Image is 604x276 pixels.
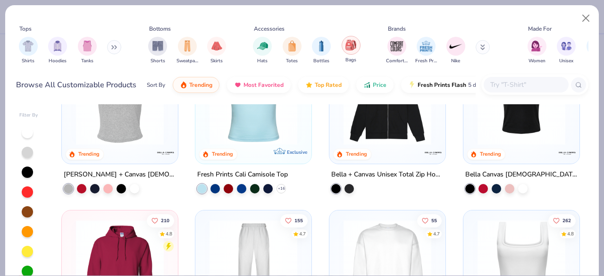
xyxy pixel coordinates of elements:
button: filter button [342,37,361,65]
div: Tops [19,25,32,33]
div: filter for Comfort Colors [386,37,408,65]
img: a25d9891-da96-49f3-a35e-76288174bf3a [205,57,302,145]
span: + 16 [278,185,285,191]
div: [PERSON_NAME] + Canvas [DEMOGRAPHIC_DATA]' Micro Ribbed Baby Tee [64,168,176,180]
div: Made For [528,25,552,33]
div: 4.7 [433,230,440,237]
button: filter button [176,37,198,65]
img: Bottles Image [316,41,327,51]
button: filter button [446,37,465,65]
img: Shirts Image [23,41,34,51]
img: Sweatpants Image [182,41,193,51]
div: 4.7 [300,230,306,237]
button: Most Favorited [227,77,291,93]
button: filter button [148,37,167,65]
img: Bella + Canvas logo [424,143,443,162]
span: Hats [257,58,268,65]
span: Tanks [81,58,93,65]
button: filter button [528,37,546,65]
span: Fresh Prints Flash [418,81,466,89]
img: b1a53f37-890a-4b9a-8962-a1b7c70e022e [339,57,436,145]
img: aa15adeb-cc10-480b-b531-6e6e449d5067 [71,57,168,145]
div: filter for Shirts [19,37,38,65]
button: Like [147,214,174,227]
img: Women Image [531,41,542,51]
div: filter for Tanks [78,37,97,65]
button: Close [577,9,595,27]
img: Fresh Prints Image [419,39,433,53]
div: Brands [388,25,406,33]
span: 55 [431,218,437,223]
span: Price [373,81,386,89]
img: Totes Image [287,41,297,51]
img: TopRated.gif [305,81,313,89]
span: Women [528,58,545,65]
div: filter for Shorts [148,37,167,65]
span: Totes [286,58,298,65]
div: Sort By [147,81,165,89]
span: Trending [189,81,212,89]
span: Fresh Prints [415,58,437,65]
button: Like [548,214,576,227]
img: Hats Image [257,41,268,51]
span: Exclusive [287,149,307,155]
button: Trending [173,77,219,93]
img: Hoodies Image [52,41,63,51]
div: 4.8 [166,230,172,237]
img: most_fav.gif [234,81,242,89]
button: Like [281,214,308,227]
div: Accessories [254,25,285,33]
div: Filter By [19,112,38,119]
span: 5 day delivery [468,80,503,91]
img: Comfort Colors Image [390,39,404,53]
img: Bella + Canvas logo [558,143,577,162]
button: filter button [207,37,226,65]
div: filter for Hats [253,37,272,65]
div: filter for Fresh Prints [415,37,437,65]
div: filter for Unisex [557,37,576,65]
span: Shorts [151,58,165,65]
span: 210 [161,218,169,223]
div: Bella Canvas [DEMOGRAPHIC_DATA]' Micro Ribbed Scoop Tank [465,168,578,180]
div: filter for Nike [446,37,465,65]
button: filter button [415,37,437,65]
button: filter button [78,37,97,65]
button: filter button [557,37,576,65]
img: Unisex Image [561,41,572,51]
img: flash.gif [408,81,416,89]
div: filter for Hoodies [48,37,67,65]
img: Nike Image [449,39,463,53]
span: Hoodies [49,58,67,65]
button: Price [356,77,394,93]
input: Try "T-Shirt" [489,79,562,90]
div: Fresh Prints Cali Camisole Top [197,168,288,180]
span: Bottles [313,58,329,65]
button: filter button [283,37,302,65]
div: filter for Totes [283,37,302,65]
button: filter button [19,37,38,65]
img: Shorts Image [152,41,163,51]
img: Bella + Canvas logo [156,143,175,162]
div: 4.8 [567,230,574,237]
img: 8af284bf-0d00-45ea-9003-ce4b9a3194ad [473,57,570,145]
button: Top Rated [298,77,349,93]
img: Tanks Image [82,41,92,51]
button: Fresh Prints Flash5 day delivery [401,77,510,93]
div: filter for Skirts [207,37,226,65]
div: filter for Bottles [312,37,331,65]
span: 262 [562,218,571,223]
div: Bella + Canvas Unisex Total Zip Hoodie [331,168,444,180]
div: Browse All Customizable Products [16,79,136,91]
span: Bags [345,57,356,64]
div: filter for Sweatpants [176,37,198,65]
span: Top Rated [315,81,342,89]
span: Most Favorited [243,81,284,89]
span: Nike [451,58,460,65]
span: Sweatpants [176,58,198,65]
span: Shirts [22,58,34,65]
span: Unisex [559,58,573,65]
button: filter button [386,37,408,65]
span: 155 [295,218,303,223]
button: Like [417,214,442,227]
button: filter button [48,37,67,65]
